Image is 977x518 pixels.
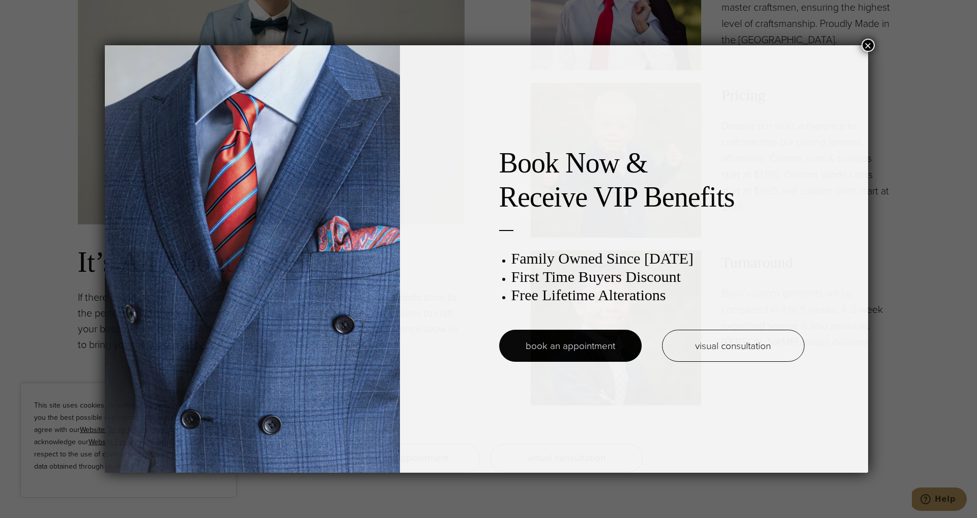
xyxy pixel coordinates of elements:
button: Close [861,39,875,52]
h3: Family Owned Since [DATE] [511,249,804,268]
a: visual consultation [662,330,804,362]
a: book an appointment [499,330,642,362]
span: Help [23,7,44,16]
h3: Free Lifetime Alterations [511,286,804,304]
h3: First Time Buyers Discount [511,268,804,286]
h2: Book Now & Receive VIP Benefits [499,146,804,214]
